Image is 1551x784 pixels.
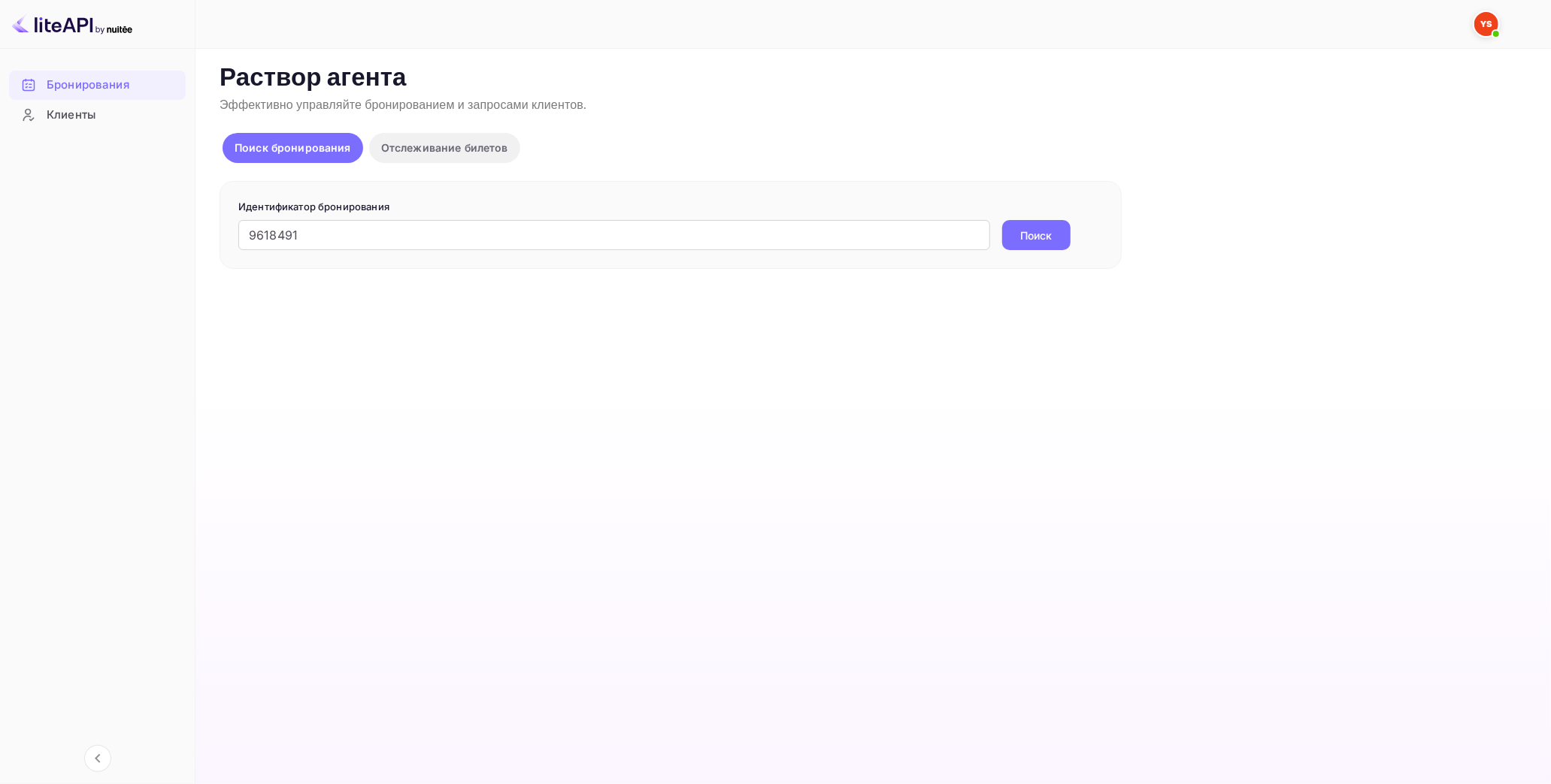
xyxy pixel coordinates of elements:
[381,141,508,154] ya-tr-span: Отслеживание билетов
[238,201,389,213] ya-tr-span: Идентификатор бронирования
[220,98,586,113] ya-tr-span: Эффективно управляйте бронированием и запросами клиентов.
[9,101,186,130] div: Клиенты
[84,745,111,772] button: Свернуть навигацию
[9,71,186,100] div: Бронирования
[1021,228,1053,243] ya-tr-span: Поиск
[220,62,407,95] ya-tr-span: Раствор агента
[238,220,990,250] input: Введите идентификатор бронирования (например, 63782194)
[47,107,95,124] ya-tr-span: Клиенты
[47,77,129,94] ya-tr-span: Бронирования
[1002,220,1071,250] button: Поиск
[235,141,351,154] ya-tr-span: Поиск бронирования
[9,101,186,128] a: Клиенты
[1474,12,1498,36] img: Служба Поддержки Яндекса
[9,71,186,98] a: Бронирования
[12,12,132,36] img: Логотип LiteAPI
